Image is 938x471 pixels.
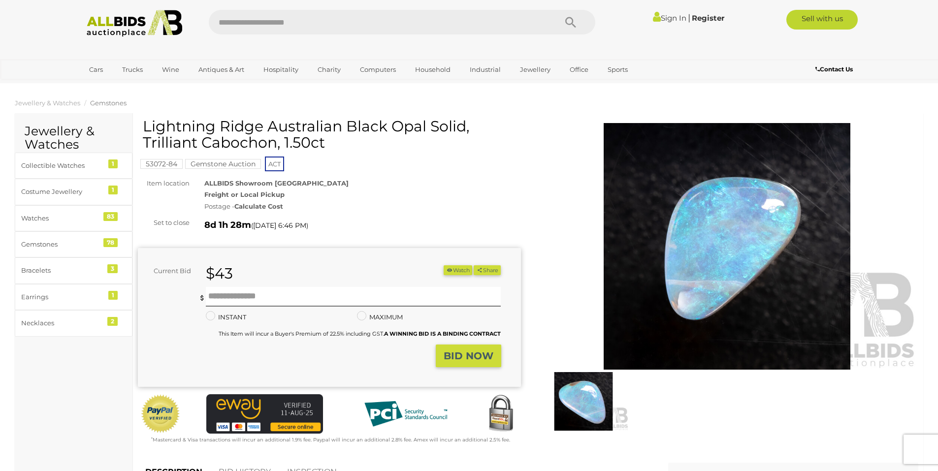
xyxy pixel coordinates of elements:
[25,125,123,152] h2: Jewellery & Watches
[83,78,165,94] a: [GEOGRAPHIC_DATA]
[786,10,858,30] a: Sell with us
[21,265,102,276] div: Bracelets
[21,186,102,197] div: Costume Jewellery
[206,312,246,323] label: INSTANT
[444,265,472,276] li: Watch this item
[481,394,520,434] img: Secured by Rapid SSL
[103,238,118,247] div: 78
[206,264,233,283] strong: $43
[21,291,102,303] div: Earrings
[130,178,197,189] div: Item location
[204,201,521,212] div: Postage -
[15,231,132,257] a: Gemstones 78
[21,239,102,250] div: Gemstones
[138,265,198,277] div: Current Bid
[536,123,919,370] img: Lightning Ridge Australian Black Opal Solid, Trilliant Cabochon, 1.50ct
[108,291,118,300] div: 1
[253,221,306,230] span: [DATE] 6:46 PM
[21,213,102,224] div: Watches
[108,186,118,194] div: 1
[15,257,132,283] a: Bracelets 3
[107,264,118,273] div: 3
[653,13,686,23] a: Sign In
[436,345,501,368] button: BID NOW
[15,284,132,310] a: Earrings 1
[151,437,510,443] small: Mastercard & Visa transactions will incur an additional 1.9% fee. Paypal will incur an additional...
[81,10,188,37] img: Allbids.com.au
[185,159,261,169] mark: Gemstone Auction
[204,179,349,187] strong: ALLBIDS Showroom [GEOGRAPHIC_DATA]
[204,190,285,198] strong: Freight or Local Pickup
[140,160,183,168] a: 53072-84
[354,62,402,78] a: Computers
[116,62,149,78] a: Trucks
[206,394,323,433] img: eWAY Payment Gateway
[21,160,102,171] div: Collectible Watches
[15,99,80,107] a: Jewellery & Watches
[692,13,724,23] a: Register
[130,217,197,228] div: Set to close
[815,65,853,73] b: Contact Us
[311,62,347,78] a: Charity
[192,62,251,78] a: Antiques & Art
[219,330,501,337] small: This Item will incur a Buyer's Premium of 22.5% including GST.
[103,212,118,221] div: 83
[156,62,186,78] a: Wine
[234,202,283,210] strong: Calculate Cost
[140,159,183,169] mark: 53072-84
[257,62,305,78] a: Hospitality
[108,159,118,168] div: 1
[185,160,261,168] a: Gemstone Auction
[15,310,132,336] a: Necklaces 2
[90,99,127,107] a: Gemstones
[601,62,634,78] a: Sports
[15,179,132,205] a: Costume Jewellery 1
[514,62,557,78] a: Jewellery
[357,312,403,323] label: MAXIMUM
[21,317,102,329] div: Necklaces
[409,62,457,78] a: Household
[563,62,595,78] a: Office
[444,265,472,276] button: Watch
[143,118,518,151] h1: Lightning Ridge Australian Black Opal Solid, Trilliant Cabochon, 1.50ct
[688,12,690,23] span: |
[15,205,132,231] a: Watches 83
[107,317,118,326] div: 2
[83,62,109,78] a: Cars
[356,394,455,434] img: PCI DSS compliant
[265,157,284,171] span: ACT
[204,220,251,230] strong: 8d 1h 28m
[384,330,501,337] b: A WINNING BID IS A BINDING CONTRACT
[15,153,132,179] a: Collectible Watches 1
[546,10,595,34] button: Search
[444,350,493,362] strong: BID NOW
[251,221,308,229] span: ( )
[474,265,501,276] button: Share
[140,394,181,434] img: Official PayPal Seal
[463,62,507,78] a: Industrial
[815,64,855,75] a: Contact Us
[538,372,629,431] img: Lightning Ridge Australian Black Opal Solid, Trilliant Cabochon, 1.50ct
